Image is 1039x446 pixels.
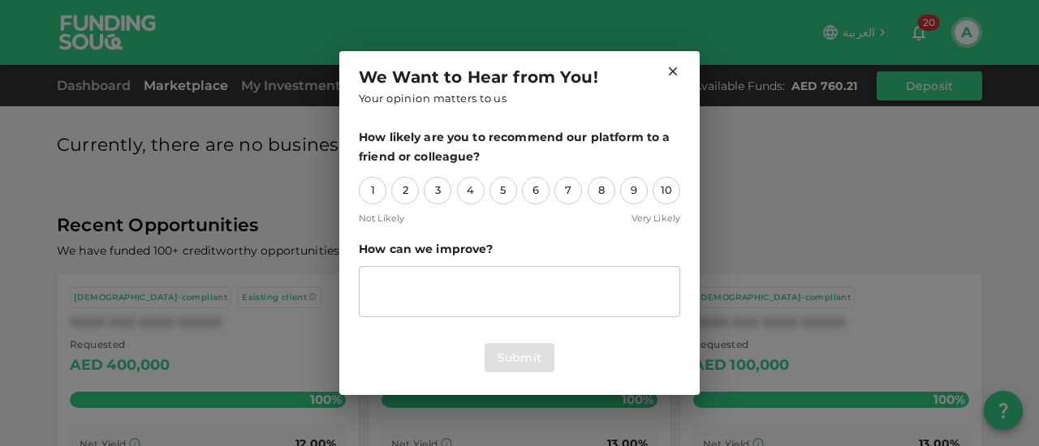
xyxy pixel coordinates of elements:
[632,211,680,226] span: Very Likely
[620,177,648,204] div: 9
[359,211,404,226] span: Not Likely
[359,127,680,167] span: How likely are you to recommend our platform to a friend or colleague?
[359,64,598,90] span: We Want to Hear from You!
[457,177,485,204] div: 4
[370,272,669,310] textarea: suggestion
[359,239,680,259] span: How can we improve?
[489,177,517,204] div: 5
[554,177,582,204] div: 7
[359,266,680,317] div: suggestion
[588,177,615,204] div: 8
[359,90,507,108] span: Your opinion matters to us
[424,177,451,204] div: 3
[522,177,550,204] div: 6
[653,177,680,204] div: 10
[391,177,419,204] div: 2
[359,177,386,204] div: 1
